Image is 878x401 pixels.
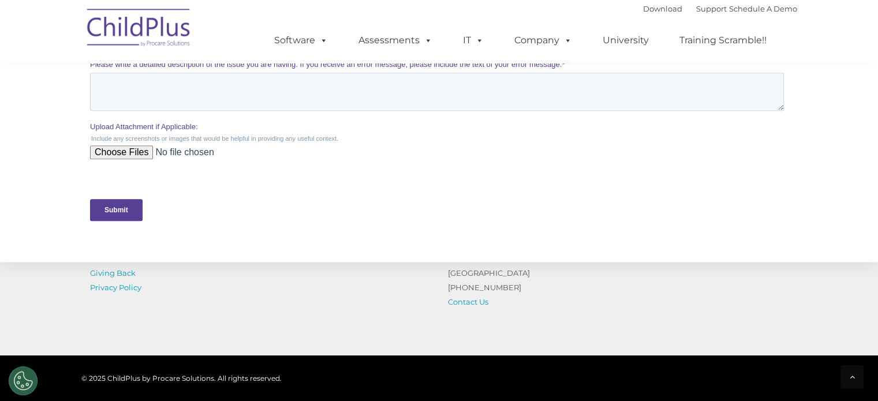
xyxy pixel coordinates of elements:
a: IT [451,29,495,52]
img: ChildPlus by Procare Solutions [81,1,197,58]
a: Software [263,29,339,52]
a: Privacy Policy [90,283,141,292]
span: © 2025 ChildPlus by Procare Solutions. All rights reserved. [81,374,282,383]
button: Cookies Settings [9,366,38,395]
a: Schedule A Demo [729,4,797,13]
a: Giving Back [90,268,136,278]
p: [STREET_ADDRESS] Suite 1000 [GEOGRAPHIC_DATA] [PHONE_NUMBER] [448,237,610,309]
font: | [643,4,797,13]
span: Phone number [349,114,398,123]
span: Last name [349,67,384,76]
a: University [591,29,660,52]
a: Training Scramble!! [668,29,778,52]
a: Assessments [347,29,444,52]
iframe: Chat Widget [690,276,878,401]
a: Download [643,4,682,13]
a: Support [696,4,727,13]
a: Company [503,29,584,52]
a: Contact Us [448,297,488,306]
